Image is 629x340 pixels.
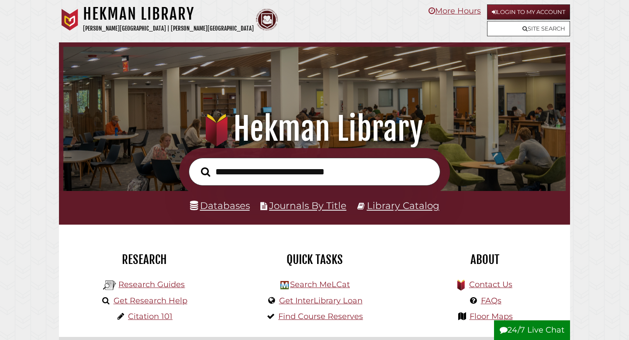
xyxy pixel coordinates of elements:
a: Research Guides [118,280,185,289]
a: More Hours [429,6,481,16]
a: Citation 101 [128,312,173,321]
img: Calvin University [59,9,81,31]
h2: Quick Tasks [236,252,393,267]
p: [PERSON_NAME][GEOGRAPHIC_DATA] | [PERSON_NAME][GEOGRAPHIC_DATA] [83,24,254,34]
h2: Research [66,252,223,267]
img: Hekman Library Logo [280,281,289,289]
i: Search [201,167,210,177]
a: Library Catalog [367,200,439,211]
a: Floor Maps [470,312,513,321]
a: Contact Us [469,280,512,289]
a: Journals By Title [269,200,346,211]
h1: Hekman Library [83,4,254,24]
h1: Hekman Library [73,110,556,148]
img: Hekman Library Logo [103,279,116,292]
a: Search MeLCat [290,280,350,289]
a: Get InterLibrary Loan [279,296,363,305]
a: Databases [190,200,250,211]
a: Site Search [487,21,570,36]
a: Get Research Help [114,296,187,305]
h2: About [406,252,563,267]
button: Search [197,165,214,179]
a: FAQs [481,296,501,305]
a: Find Course Reserves [278,312,363,321]
img: Calvin Theological Seminary [256,9,278,31]
a: Login to My Account [487,4,570,20]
